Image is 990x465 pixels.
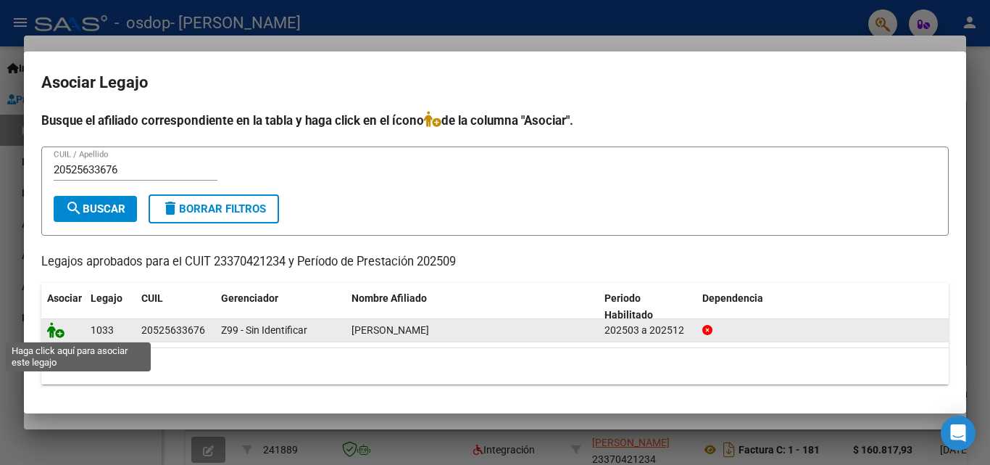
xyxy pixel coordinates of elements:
datatable-header-cell: Legajo [85,283,136,331]
span: Gerenciador [221,292,278,304]
span: Nombre Afiliado [352,292,427,304]
span: CUIL [141,292,163,304]
datatable-header-cell: CUIL [136,283,215,331]
h4: Busque el afiliado correspondiente en la tabla y haga click en el ícono de la columna "Asociar". [41,111,949,130]
span: Periodo Habilitado [604,292,653,321]
span: Borrar Filtros [162,202,266,215]
div: 20525633676 [141,322,205,339]
span: 1033 [91,324,114,336]
div: 1 registros [41,348,949,384]
div: Open Intercom Messenger [941,416,976,450]
span: Legajo [91,292,122,304]
span: Buscar [65,202,125,215]
div: 202503 a 202512 [604,322,691,339]
datatable-header-cell: Periodo Habilitado [599,283,696,331]
datatable-header-cell: Dependencia [696,283,949,331]
span: LUQUE MAXIMO [352,324,429,336]
datatable-header-cell: Asociar [41,283,85,331]
h2: Asociar Legajo [41,69,949,96]
mat-icon: search [65,199,83,217]
datatable-header-cell: Nombre Afiliado [346,283,599,331]
datatable-header-cell: Gerenciador [215,283,346,331]
span: Dependencia [702,292,763,304]
span: Asociar [47,292,82,304]
p: Legajos aprobados para el CUIT 23370421234 y Período de Prestación 202509 [41,253,949,271]
mat-icon: delete [162,199,179,217]
span: Z99 - Sin Identificar [221,324,307,336]
button: Buscar [54,196,137,222]
button: Borrar Filtros [149,194,279,223]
